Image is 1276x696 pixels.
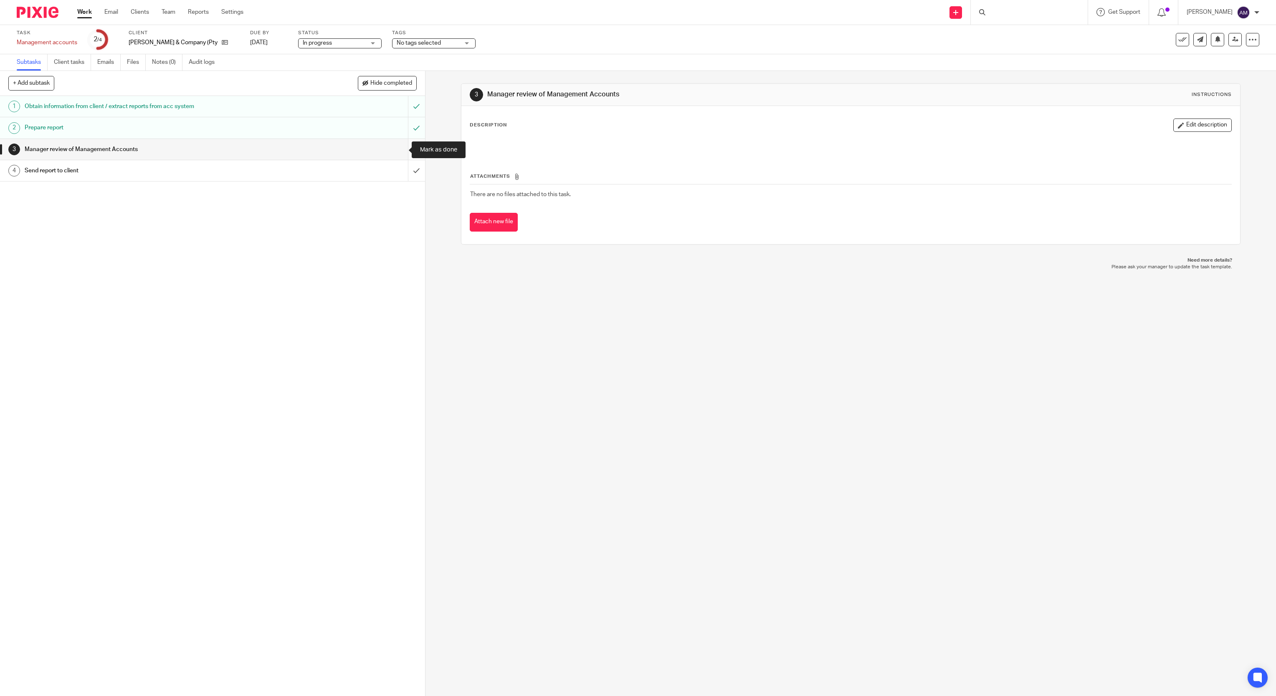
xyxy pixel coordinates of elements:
a: Settings [221,8,243,16]
a: Clients [131,8,149,16]
span: In progress [303,40,332,46]
span: There are no files attached to this task. [470,192,571,197]
a: Email [104,8,118,16]
span: [DATE] [250,40,268,45]
h1: Prepare report [25,121,275,134]
p: [PERSON_NAME] & Company (Pty) Ltd [129,38,218,47]
div: 3 [470,88,483,101]
a: Files [127,54,146,71]
div: 3 [8,144,20,155]
img: svg%3E [1237,6,1250,19]
h1: Manager review of Management Accounts [25,143,275,156]
span: Attachments [470,174,510,179]
span: No tags selected [397,40,441,46]
label: Tags [392,30,476,36]
p: [PERSON_NAME] [1187,8,1233,16]
a: Notes (0) [152,54,182,71]
p: Please ask your manager to update the task template. [469,264,1233,270]
a: Work [77,8,92,16]
label: Due by [250,30,288,36]
span: Get Support [1108,9,1140,15]
p: Need more details? [469,257,1233,264]
label: Status [298,30,382,36]
a: Client tasks [54,54,91,71]
div: 1 [8,101,20,112]
h1: Manager review of Management Accounts [487,90,868,99]
small: /4 [97,38,102,42]
div: Instructions [1192,91,1232,98]
button: Hide completed [358,76,417,90]
span: Hide completed [370,80,412,87]
h1: Obtain information from client / extract reports from acc system [25,100,275,113]
p: Description [470,122,507,129]
label: Task [17,30,77,36]
div: 4 [8,165,20,177]
label: Client [129,30,240,36]
img: Pixie [17,7,58,18]
button: Attach new file [470,213,518,232]
div: 2 [8,122,20,134]
div: Management accounts [17,38,77,47]
a: Subtasks [17,54,48,71]
a: Team [162,8,175,16]
button: Edit description [1173,119,1232,132]
h1: Send report to client [25,164,275,177]
a: Audit logs [189,54,221,71]
button: + Add subtask [8,76,54,90]
a: Reports [188,8,209,16]
div: 2 [94,35,102,44]
a: Emails [97,54,121,71]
